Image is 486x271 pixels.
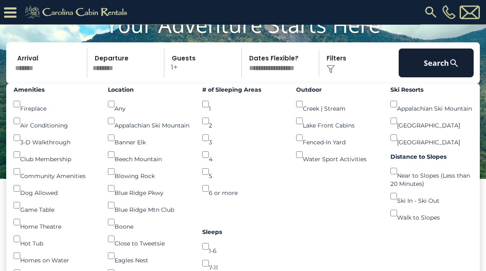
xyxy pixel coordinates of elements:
div: Fenced-In Yard [296,130,378,147]
button: Search [399,49,474,78]
div: Boone [108,214,190,231]
div: 1 [202,96,284,113]
label: # of Sleeping Areas [202,86,284,94]
div: Hot Tub [14,231,96,248]
div: Blue Ridge Mtn Club [108,197,190,214]
div: Home Theatre [14,214,96,231]
div: [GEOGRAPHIC_DATA] [390,113,472,130]
div: Creek | Stream [296,96,378,113]
div: 4 [202,147,284,164]
div: 2 [202,113,284,130]
div: Walk to Slopes [390,205,472,222]
div: Blue Ridge Pkwy [108,181,190,197]
div: Air Conditioning [14,113,96,130]
div: Club Membership [14,147,96,164]
div: Close to Tweetsie [108,231,190,248]
div: Homes on Water [14,248,96,265]
div: Any [108,96,190,113]
div: 6 or more [202,181,284,197]
div: 1-6 [202,239,284,255]
img: Khaki-logo.png [21,4,134,21]
div: Appalachian Ski Mountain [390,96,472,113]
div: Water Sport Activities [296,147,378,164]
label: Sleeps [202,228,284,236]
label: Location [108,86,190,94]
div: Lake Front Cabins [296,113,378,130]
img: filter--v1.png [327,65,335,74]
h1: Your Adventure Starts Here [6,12,480,38]
div: Game Table [14,197,96,214]
div: Dog Allowed [14,181,96,197]
div: 3 [202,130,284,147]
div: [GEOGRAPHIC_DATA] [390,130,472,147]
div: 5 [202,164,284,181]
label: Distance to Slopes [390,153,472,161]
label: Outdoor [296,86,378,94]
label: Ski Resorts [390,86,472,94]
div: Beech Mountain [108,147,190,164]
div: Eagles Nest [108,248,190,265]
div: Blowing Rock [108,164,190,181]
div: 3-D Walkthrough [14,130,96,147]
p: 1+ [167,49,241,78]
div: Appalachian Ski Mountain [108,113,190,130]
img: search-regular-white.png [449,58,459,69]
div: Community Amenities [14,164,96,181]
div: Banner Elk [108,130,190,147]
label: Amenities [14,86,96,94]
a: [PHONE_NUMBER] [440,5,458,19]
img: search-regular.svg [423,5,438,20]
div: Ski In - Ski Out [390,188,472,205]
div: Fireplace [14,96,96,113]
div: Near to Slopes (Less than 20 Minutes) [390,163,472,188]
